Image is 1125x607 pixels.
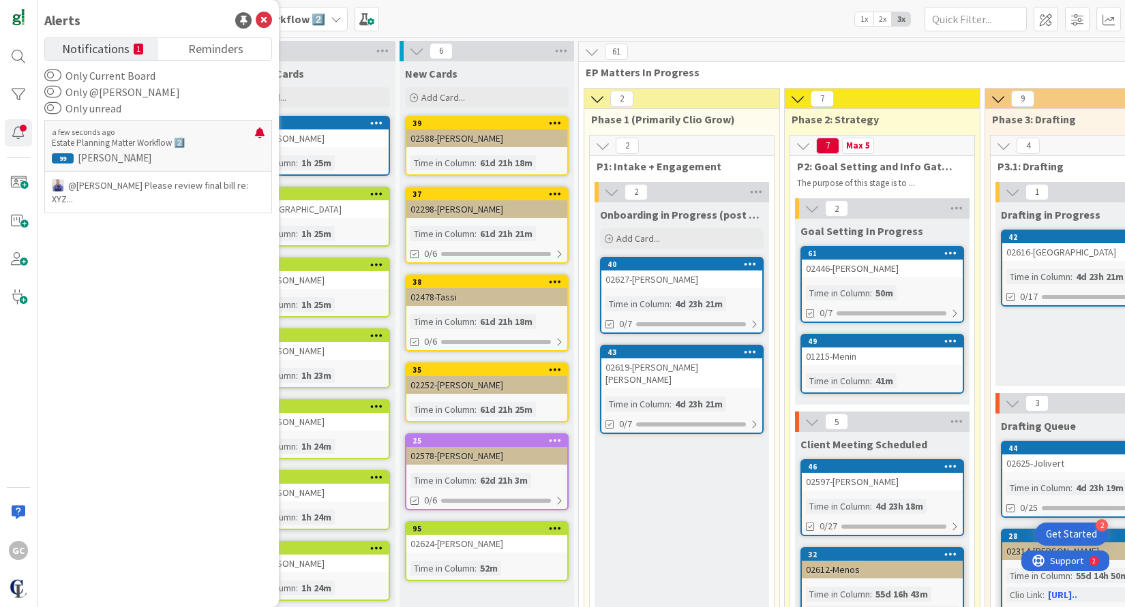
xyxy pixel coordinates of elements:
[412,189,567,199] div: 37
[228,330,389,342] div: 52
[477,314,536,329] div: 61d 21h 18m
[406,117,567,129] div: 39
[475,155,477,170] span: :
[228,200,389,218] div: 01466-[GEOGRAPHIC_DATA]
[925,7,1027,31] input: Quick Filter...
[475,226,477,241] span: :
[52,152,265,164] p: [PERSON_NAME]
[421,91,465,104] span: Add Card...
[802,260,963,277] div: 02446-[PERSON_NAME]
[872,499,927,514] div: 4d 23h 18m
[44,10,80,31] div: Alerts
[477,561,501,576] div: 52m
[610,91,633,107] span: 2
[228,401,389,431] div: 5802323-[PERSON_NAME]
[406,117,567,147] div: 3902588-[PERSON_NAME]
[597,159,757,173] span: P1: Intake + Engagement
[296,155,298,170] span: :
[406,435,567,465] div: 2502578-[PERSON_NAME]
[406,188,567,200] div: 37
[52,137,255,149] p: Estate Planning Matter Workflow 2️⃣
[607,347,762,357] div: 43
[846,142,870,149] div: Max 5
[820,519,837,533] span: 0/27
[9,541,28,560] div: GC
[825,414,848,430] span: 5
[412,365,567,375] div: 35
[855,12,873,26] span: 1x
[410,473,475,488] div: Time in Column
[228,188,389,200] div: 50
[1046,527,1097,541] div: Get Started
[1025,184,1049,200] span: 1
[1020,290,1038,304] span: 0/17
[71,5,74,16] div: 2
[797,178,958,189] p: The purpose of this stage is to ...
[406,188,567,218] div: 3702298-[PERSON_NAME]
[9,9,28,28] img: Visit kanbanzone.com
[1006,269,1070,284] div: Time in Column
[44,69,61,82] button: Only Current Board
[802,347,963,365] div: 01215-Menin
[410,226,475,241] div: Time in Column
[601,346,762,358] div: 43
[619,317,632,331] span: 0/7
[44,102,61,115] button: Only unread
[9,579,28,598] img: avatar
[430,43,453,59] span: 6
[808,550,963,559] div: 32
[298,510,335,525] div: 1h 24m
[406,364,567,376] div: 35
[601,358,762,388] div: 02619-[PERSON_NAME] [PERSON_NAME]
[406,376,567,394] div: 02252-[PERSON_NAME]
[52,153,74,164] div: 99
[228,117,389,147] div: 4801157-[PERSON_NAME]
[228,401,389,413] div: 58
[44,120,272,213] a: a few seconds agoEstate Planning Matter Workflow 2️⃣99[PERSON_NAME]JG@[PERSON_NAME] Please review...
[228,129,389,147] div: 01157-[PERSON_NAME]
[802,335,963,365] div: 4901215-Menin
[670,296,672,311] span: :
[808,249,963,258] div: 61
[406,276,567,306] div: 3802478-Tassi
[44,85,61,99] button: Only @[PERSON_NAME]
[800,224,923,238] span: Goal Setting In Progress
[406,447,567,465] div: 02578-[PERSON_NAME]
[44,67,155,84] label: Only Current Board
[298,580,335,595] div: 1h 24m
[870,373,872,388] span: :
[52,178,265,206] p: @[PERSON_NAME]﻿ Please review final bill re: XYZ...
[228,188,389,218] div: 5001466-[GEOGRAPHIC_DATA]
[228,271,389,289] div: 01876-[PERSON_NAME]
[1096,519,1108,531] div: 2
[234,402,389,411] div: 58
[406,523,567,552] div: 9502624-[PERSON_NAME]
[228,484,389,501] div: 02425-[PERSON_NAME]
[601,270,762,288] div: 02627-[PERSON_NAME]
[600,208,764,221] span: Onboarding in Progress (post consult)
[872,285,897,300] div: 50m
[410,561,475,576] div: Time in Column
[296,439,298,454] span: :
[296,297,298,312] span: :
[406,435,567,447] div: 25
[870,587,872,602] span: :
[806,285,870,300] div: Time in Column
[607,260,762,269] div: 40
[234,544,389,553] div: 64
[298,297,335,312] div: 1h 25m
[475,473,477,488] span: :
[797,159,957,173] span: P2: Goal Setting and Info Gathering
[792,112,963,126] span: Phase 2: Strategy
[605,296,670,311] div: Time in Column
[406,129,567,147] div: 02588-[PERSON_NAME]
[619,417,632,431] span: 0/7
[802,461,963,473] div: 46
[1001,208,1100,221] span: Drafting in Progress
[870,285,872,300] span: :
[477,402,536,417] div: 61d 21h 25m
[406,200,567,218] div: 02298-[PERSON_NAME]
[228,413,389,431] div: 02323-[PERSON_NAME]
[802,335,963,347] div: 49
[1006,480,1070,495] div: Time in Column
